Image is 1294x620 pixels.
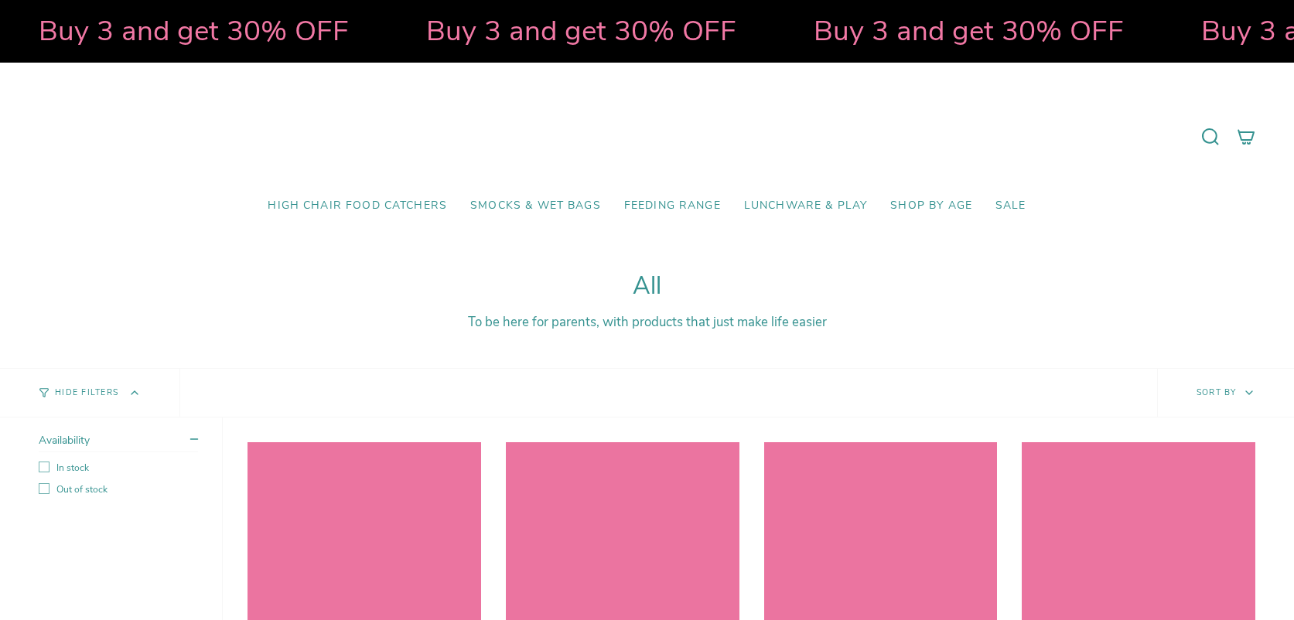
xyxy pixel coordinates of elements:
[268,199,447,213] span: High Chair Food Catchers
[39,272,1255,301] h1: All
[1197,387,1237,398] span: Sort by
[514,86,780,188] a: Mumma’s Little Helpers
[468,313,827,331] span: To be here for parents, with products that just make life easier
[809,12,1119,50] strong: Buy 3 and get 30% OFF
[39,433,90,448] span: Availability
[613,188,732,224] a: Feeding Range
[984,188,1038,224] a: SALE
[422,12,732,50] strong: Buy 3 and get 30% OFF
[995,199,1026,213] span: SALE
[732,188,879,224] a: Lunchware & Play
[890,199,972,213] span: Shop by Age
[744,199,867,213] span: Lunchware & Play
[470,199,601,213] span: Smocks & Wet Bags
[256,188,459,224] a: High Chair Food Catchers
[39,433,198,452] summary: Availability
[34,12,344,50] strong: Buy 3 and get 30% OFF
[879,188,984,224] a: Shop by Age
[1157,369,1294,417] button: Sort by
[624,199,721,213] span: Feeding Range
[55,389,118,397] span: Hide Filters
[39,462,198,474] label: In stock
[39,483,198,496] label: Out of stock
[459,188,613,224] a: Smocks & Wet Bags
